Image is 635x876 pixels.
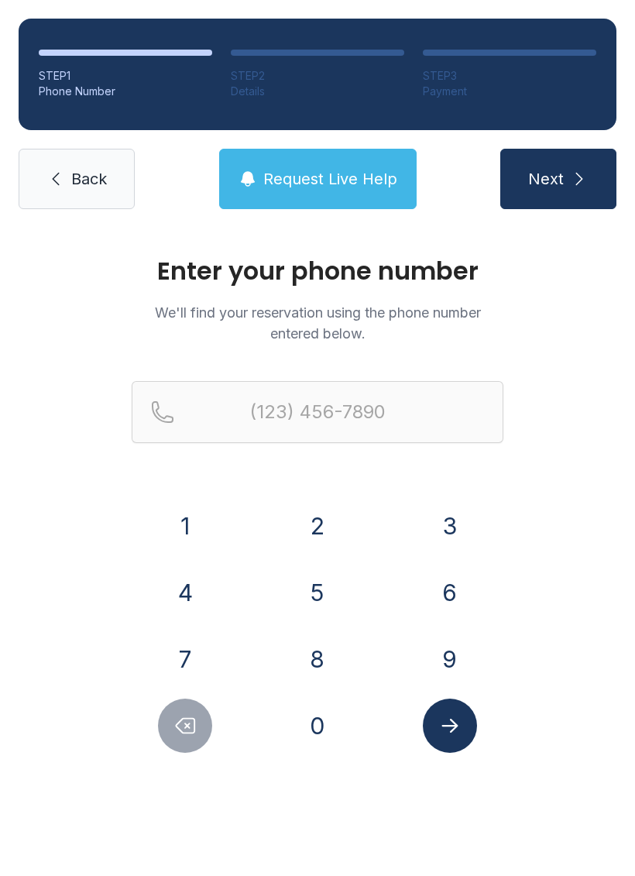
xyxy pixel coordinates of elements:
[423,699,477,753] button: Submit lookup form
[528,168,564,190] span: Next
[158,565,212,620] button: 4
[290,699,345,753] button: 0
[290,632,345,686] button: 8
[423,68,596,84] div: STEP 3
[290,499,345,553] button: 2
[158,699,212,753] button: Delete number
[132,381,503,443] input: Reservation phone number
[263,168,397,190] span: Request Live Help
[132,259,503,283] h1: Enter your phone number
[231,68,404,84] div: STEP 2
[71,168,107,190] span: Back
[158,632,212,686] button: 7
[423,632,477,686] button: 9
[423,565,477,620] button: 6
[423,499,477,553] button: 3
[132,302,503,344] p: We'll find your reservation using the phone number entered below.
[158,499,212,553] button: 1
[231,84,404,99] div: Details
[39,68,212,84] div: STEP 1
[423,84,596,99] div: Payment
[39,84,212,99] div: Phone Number
[290,565,345,620] button: 5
